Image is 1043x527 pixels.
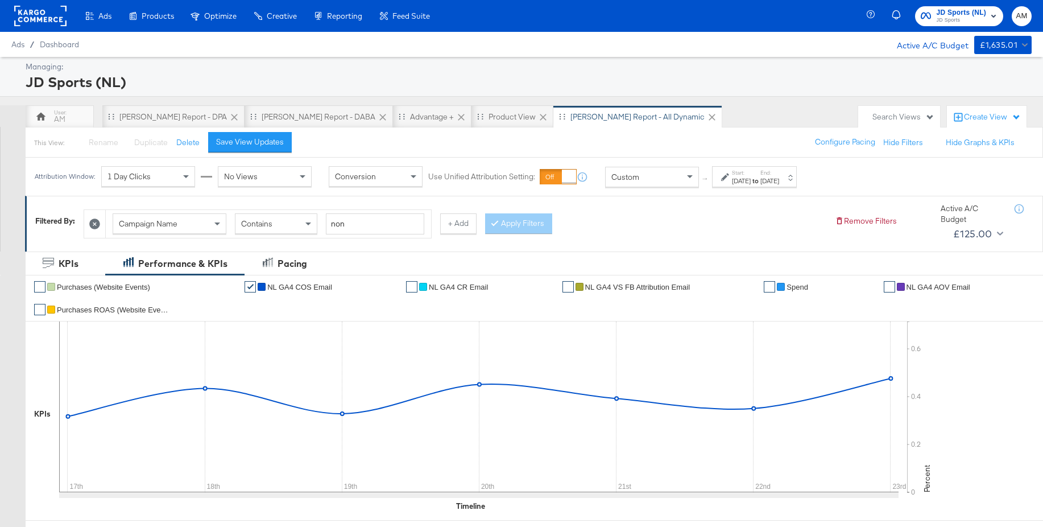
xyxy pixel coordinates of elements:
[119,112,227,122] div: [PERSON_NAME] Report - DPA
[410,112,454,122] div: Advantage +
[138,257,227,270] div: Performance & KPIs
[732,169,751,176] label: Start:
[562,281,574,293] a: ✔
[267,11,297,20] span: Creative
[278,257,307,270] div: Pacing
[34,409,51,419] div: KPIs
[26,61,1029,72] div: Managing:
[428,172,535,183] label: Use Unified Attribution Setting:
[134,137,168,147] span: Duplicate
[440,213,477,234] button: + Add
[429,283,488,291] span: NL GA4 CR Email
[98,11,111,20] span: Ads
[54,114,65,125] div: AM
[807,132,883,153] button: Configure Pacing
[964,112,1021,123] div: Create View
[760,176,779,186] div: [DATE]
[585,283,690,291] span: NL GA4 VS FB Attribution Email
[941,203,1003,224] div: Active A/C Budget
[250,113,256,120] div: Drag to reorder tab
[57,283,150,291] span: Purchases (Website Events)
[1016,10,1027,23] span: AM
[57,306,171,314] span: Purchases ROAS (Website Events)
[700,177,711,181] span: ↑
[34,281,45,293] a: ✔
[399,113,405,120] div: Drag to reorder tab
[751,176,760,185] strong: to
[176,137,200,148] button: Delete
[89,137,118,147] span: Rename
[456,501,485,512] div: Timeline
[611,172,639,182] span: Custom
[1012,6,1032,26] button: AM
[241,219,272,229] span: Contains
[760,169,779,176] label: End:
[946,137,1015,148] button: Hide Graphs & KPIs
[980,38,1018,52] div: £1,635.01
[392,11,430,20] span: Feed Suite
[26,72,1029,92] div: JD Sports (NL)
[107,172,151,182] span: 1 Day Clicks
[40,40,79,49] a: Dashboard
[787,283,808,291] span: Spend
[949,225,1005,243] button: £125.00
[732,176,751,186] div: [DATE]
[884,281,895,293] a: ✔
[11,40,24,49] span: Ads
[937,7,987,19] span: JD Sports (NL)
[915,6,1004,26] button: JD Sports (NL)JD Sports
[922,465,932,492] text: Percent
[872,112,934,122] div: Search Views
[34,304,45,315] a: ✔
[885,36,968,53] div: Active A/C Budget
[883,137,923,148] button: Hide Filters
[559,113,565,120] div: Drag to reorder tab
[119,219,177,229] span: Campaign Name
[907,283,970,291] span: NL GA4 AOV Email
[35,216,75,227] div: Filtered By:
[974,36,1032,54] button: £1,635.01
[34,173,96,181] div: Attribution Window:
[406,281,417,293] a: ✔
[267,283,332,291] span: NL GA4 COS Email
[327,11,362,20] span: Reporting
[224,172,258,182] span: No Views
[326,213,424,234] input: Enter a search term
[489,112,536,122] div: Product View
[937,16,987,25] span: JD Sports
[142,11,174,20] span: Products
[216,137,284,147] div: Save View Updates
[335,172,376,182] span: Conversion
[59,257,78,270] div: KPIs
[764,281,775,293] a: ✔
[245,281,256,293] a: ✔
[262,112,375,122] div: [PERSON_NAME] Report - DABA
[34,138,64,147] div: This View:
[477,113,483,120] div: Drag to reorder tab
[570,112,705,122] div: [PERSON_NAME] Report - All Dynamic
[208,132,292,153] button: Save View Updates
[108,113,114,120] div: Drag to reorder tab
[204,11,237,20] span: Optimize
[953,225,992,242] div: £125.00
[24,40,40,49] span: /
[835,216,897,227] button: Remove Filters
